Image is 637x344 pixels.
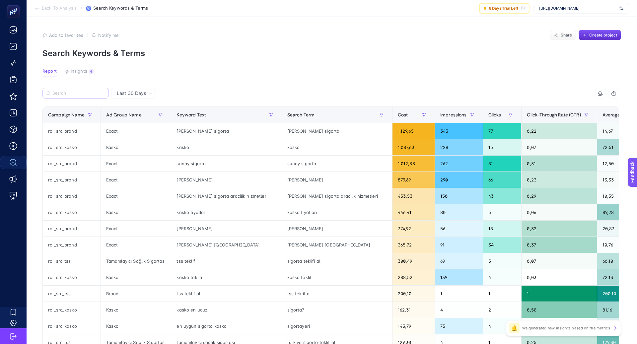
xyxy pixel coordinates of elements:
[522,139,597,155] div: 0,07
[101,172,171,188] div: Exact
[282,204,392,220] div: kasko fiyatları
[539,6,617,11] span: [URL][DOMAIN_NAME]
[435,123,483,139] div: 343
[435,269,483,285] div: 139
[171,286,281,302] div: tss teklif al
[101,286,171,302] div: Broad
[282,156,392,172] div: sunay sigorta
[117,90,146,97] span: Last 30 Days
[4,2,25,7] span: Feedback
[488,112,501,117] span: Clicks
[392,253,435,269] div: 300,49
[42,6,77,11] span: Back To Analysis
[43,139,101,155] div: roi_src_kasko
[42,33,83,38] button: Add to favorites
[42,69,57,74] span: Report
[522,302,597,318] div: 0,50
[440,112,467,117] span: Impressions
[509,323,520,333] div: 🔔
[287,112,315,117] span: Search Term
[282,221,392,237] div: [PERSON_NAME]
[435,237,483,253] div: 91
[435,172,483,188] div: 290
[101,156,171,172] div: Exact
[282,237,392,253] div: [PERSON_NAME] [GEOGRAPHIC_DATA]
[435,156,483,172] div: 262
[483,156,522,172] div: 81
[483,188,522,204] div: 43
[93,6,148,11] span: Search Keywords & Terms
[435,139,483,155] div: 228
[483,302,522,318] div: 2
[522,269,597,285] div: 0,03
[92,33,119,38] button: Notify me
[522,237,597,253] div: 0,37
[282,188,392,204] div: [PERSON_NAME] sigorta aracilik hizmetleri
[43,156,101,172] div: roi_src_brand
[392,123,435,139] div: 1.129,65
[522,253,597,269] div: 0,07
[483,286,522,302] div: 1
[101,139,171,155] div: Kasko
[101,221,171,237] div: Exact
[435,221,483,237] div: 56
[483,237,522,253] div: 34
[282,172,392,188] div: [PERSON_NAME]
[522,325,610,331] p: We generated new insights based on the metrics
[392,286,435,302] div: 200,10
[48,112,85,117] span: Campaign Name
[392,139,435,155] div: 1.087,63
[527,112,581,117] span: Click-Through Rate (CTR)
[602,112,631,117] span: Average CPC
[171,237,281,253] div: [PERSON_NAME] [GEOGRAPHIC_DATA]
[483,221,522,237] div: 18
[171,123,281,139] div: [PERSON_NAME] sigorta
[43,123,101,139] div: roi_src_brand
[392,269,435,285] div: 288,52
[522,286,597,302] div: 1
[101,269,171,285] div: Kasko
[522,156,597,172] div: 0,31
[589,33,617,38] span: Create project
[561,33,572,38] span: Share
[522,318,597,334] div: 0,05
[43,253,101,269] div: roi_src_tss
[483,139,522,155] div: 15
[483,172,522,188] div: 66
[52,91,105,96] input: Search
[282,286,392,302] div: tss teklif al
[42,48,621,58] p: Search Keywords & Terms
[483,123,522,139] div: 77
[171,204,281,220] div: kasko fiyatları
[49,33,83,38] span: Add to favorites
[392,237,435,253] div: 365,72
[43,237,101,253] div: roi_src_brand
[483,204,522,220] div: 5
[101,188,171,204] div: Exact
[43,188,101,204] div: roi_src_brand
[171,302,281,318] div: kasko en ucuz
[171,156,281,172] div: sunay sigorta
[392,204,435,220] div: 446,41
[392,188,435,204] div: 453,53
[101,123,171,139] div: Exact
[43,221,101,237] div: roi_src_brand
[483,269,522,285] div: 4
[392,221,435,237] div: 374,92
[435,253,483,269] div: 69
[101,302,171,318] div: Kasko
[171,253,281,269] div: tss teklif
[522,172,597,188] div: 0,23
[101,204,171,220] div: Kasko
[579,30,621,40] button: Create project
[435,204,483,220] div: 80
[43,204,101,220] div: roi_src_kasko
[43,302,101,318] div: roi_src_kasko
[282,139,392,155] div: kasko
[101,253,171,269] div: Tamamlayıcı Sağlık Sigortası
[171,269,281,285] div: kasko teklifi
[435,318,483,334] div: 75
[435,302,483,318] div: 4
[43,172,101,188] div: roi_src_brand
[171,139,281,155] div: kasko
